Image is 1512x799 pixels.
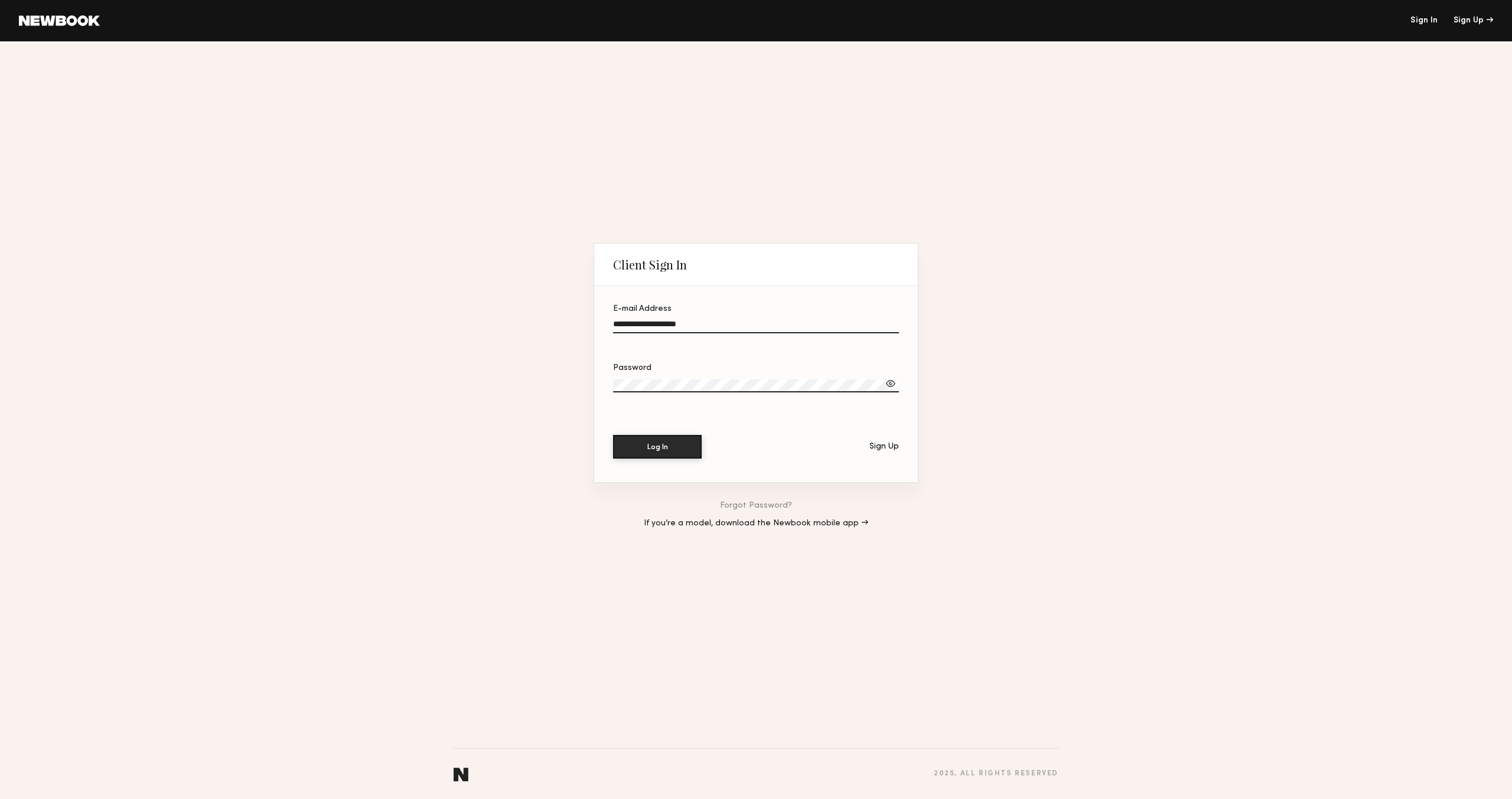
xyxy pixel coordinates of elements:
div: Password [613,364,899,372]
div: E-mail Address [613,305,899,313]
a: If you’re a model, download the Newbook mobile app → [644,519,868,528]
button: Log In [613,435,702,459]
div: Sign Up [869,443,899,451]
div: Sign Up [1454,17,1493,25]
a: Forgot Password? [720,502,792,510]
div: Client Sign In [613,258,687,272]
input: E-mail Address [613,320,899,333]
a: Sign In [1410,17,1438,25]
div: 2025 , all rights reserved [934,770,1058,778]
input: Password [613,379,899,392]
